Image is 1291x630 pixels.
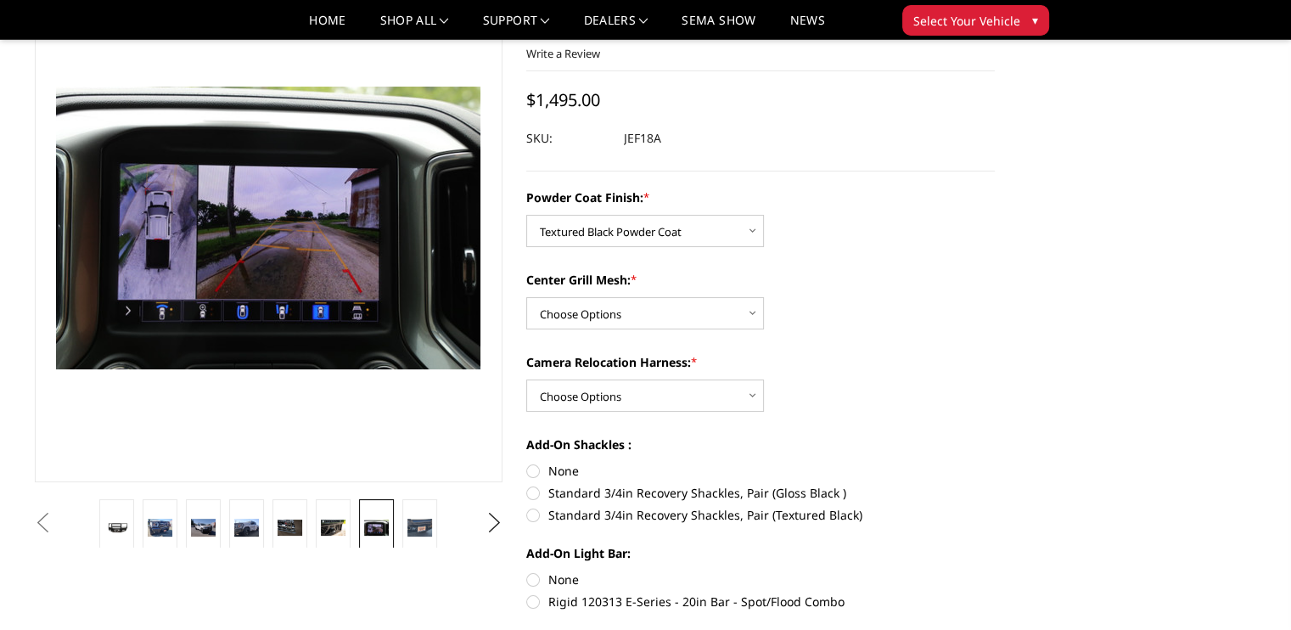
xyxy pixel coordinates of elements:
[148,519,172,537] img: 2018-2020 Ford F150 - FT Series - Extreme Front Bumper
[526,271,995,289] label: Center Grill Mesh:
[624,123,661,154] dd: JEF18A
[1032,11,1038,29] span: ▾
[526,593,995,610] label: Rigid 120313 E-Series - 20in Bar - Spot/Flood Combo
[913,12,1020,30] span: Select Your Vehicle
[278,520,302,536] img: 2018-2020 Ford F150 - FT Series - Extreme Front Bumper
[526,484,995,502] label: Standard 3/4in Recovery Shackles, Pair (Gloss Black )
[526,436,995,453] label: Add-On Shackles :
[191,519,216,537] img: 2018-2020 Ford F150 - FT Series - Extreme Front Bumper
[526,353,995,371] label: Camera Relocation Harness:
[483,14,550,39] a: Support
[682,14,755,39] a: SEMA Show
[584,14,648,39] a: Dealers
[380,14,449,39] a: shop all
[526,506,995,524] label: Standard 3/4in Recovery Shackles, Pair (Textured Black)
[234,519,259,537] img: 2018-2020 Ford F150 - FT Series - Extreme Front Bumper
[526,571,995,588] label: None
[481,510,507,536] button: Next
[526,46,600,61] a: Write a Review
[309,14,345,39] a: Home
[104,520,129,535] img: 2018-2020 Ford F150 - FT Series - Extreme Front Bumper
[526,188,995,206] label: Powder Coat Finish:
[31,510,56,536] button: Previous
[321,520,345,536] img: 2018-2020 Ford F150 - FT Series - Extreme Front Bumper
[526,544,995,562] label: Add-On Light Bar:
[526,462,995,480] label: None
[364,520,389,536] img: Clear View Camera: Relocate your front camera and keep the functionality completely.
[407,519,432,537] img: 2018-2020 Ford F150 - FT Series - Extreme Front Bumper
[526,88,600,111] span: $1,495.00
[789,14,824,39] a: News
[902,5,1049,36] button: Select Your Vehicle
[526,123,611,154] dt: SKU:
